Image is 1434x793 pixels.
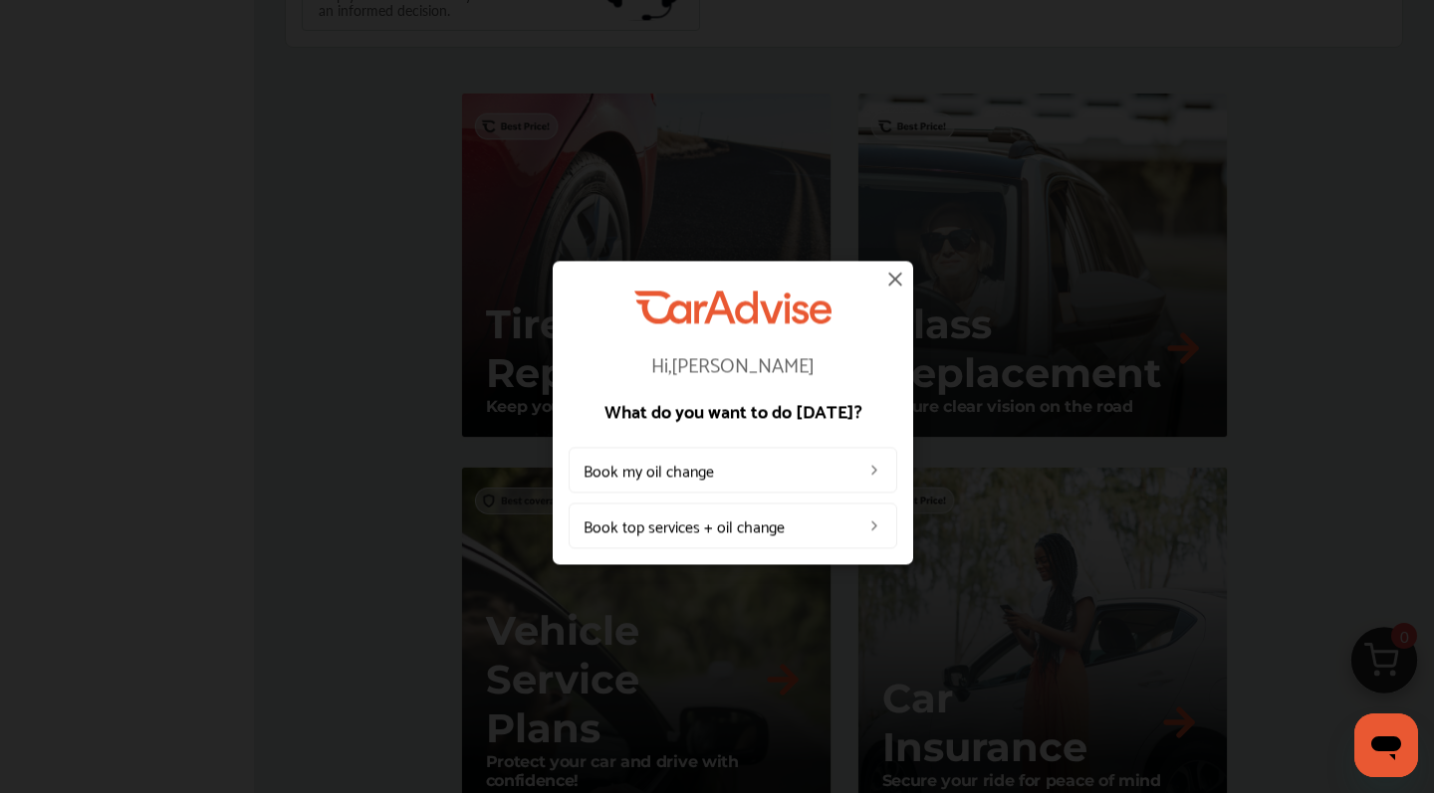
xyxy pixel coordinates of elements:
[569,447,897,493] a: Book my oil change
[883,267,907,291] img: close-icon.a004319c.svg
[569,502,897,548] a: Book top services + oil change
[866,462,882,478] img: left_arrow_icon.0f472efe.svg
[634,291,832,323] img: CarAdvise Logo
[569,401,897,419] p: What do you want to do [DATE]?
[569,353,897,373] p: Hi, [PERSON_NAME]
[866,517,882,533] img: left_arrow_icon.0f472efe.svg
[1354,713,1418,777] iframe: Button to launch messaging window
